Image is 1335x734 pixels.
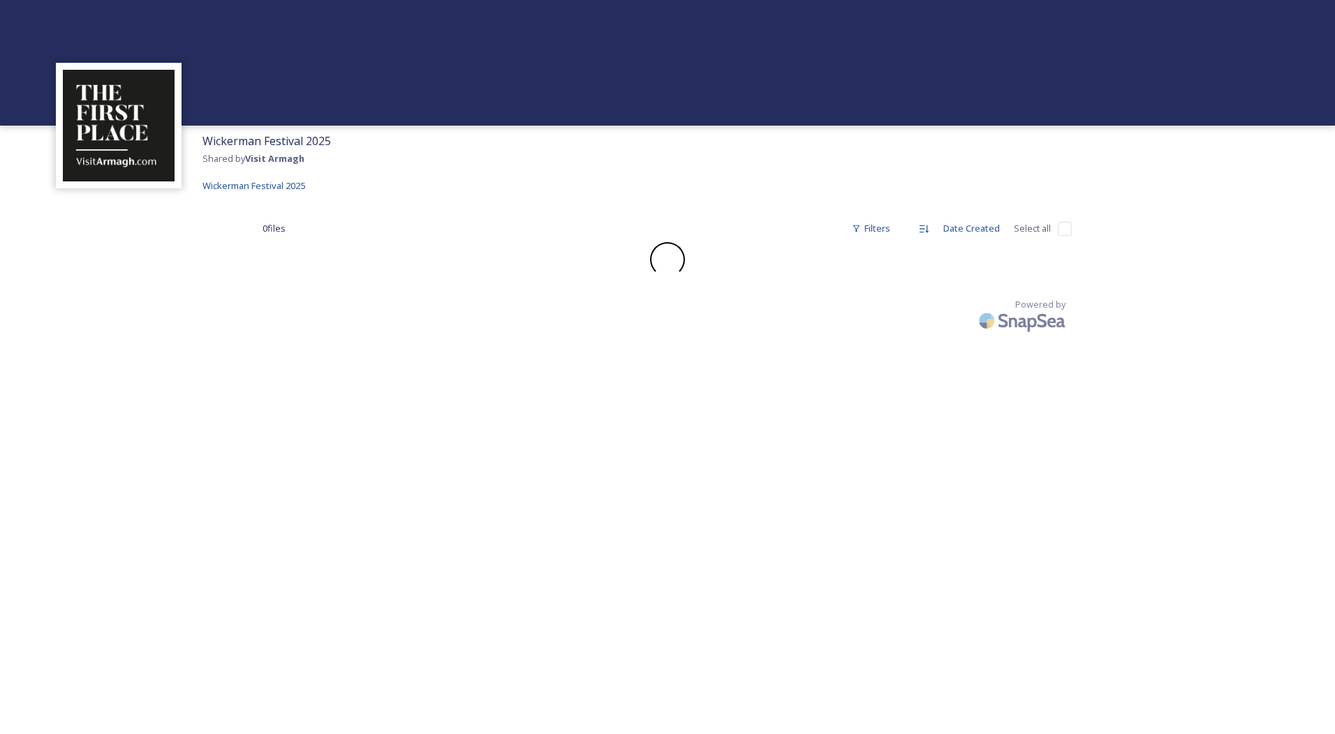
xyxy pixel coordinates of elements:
[202,177,305,194] a: Wickerman Festival 2025
[202,179,305,192] span: Wickerman Festival 2025
[263,222,286,235] span: 0 file s
[63,70,175,181] img: THE-FIRST-PLACE-VISIT-ARMAGH.COM-BLACK.jpg
[845,215,897,242] div: Filters
[245,152,304,165] strong: Visit Armagh
[1014,222,1051,235] span: Select all
[202,133,331,149] span: Wickerman Festival 2025
[975,304,1072,337] img: SnapSea Logo
[936,215,1007,242] div: Date Created
[202,152,304,165] span: Shared by
[1015,298,1065,311] span: Powered by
